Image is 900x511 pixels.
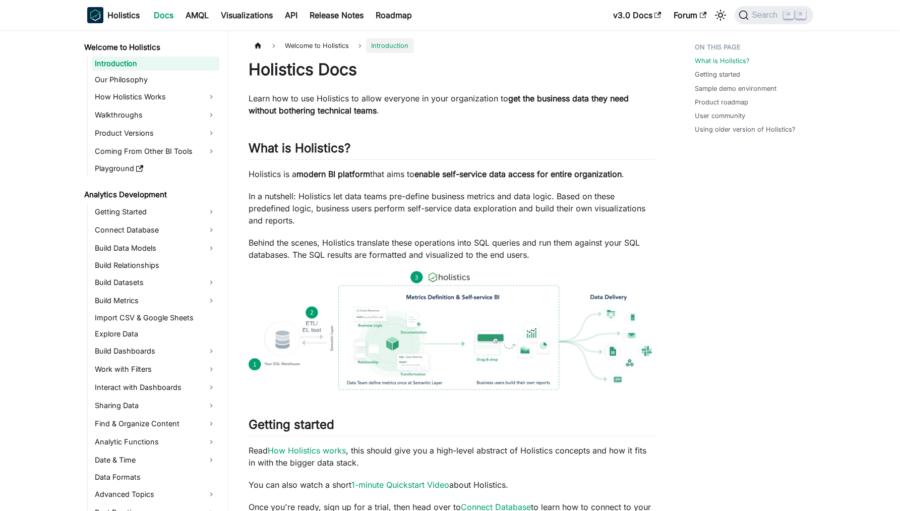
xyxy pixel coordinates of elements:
[695,56,750,66] a: What is Holistics?
[366,38,413,53] span: Introduction
[87,7,140,23] a: HolisticsHolistics
[268,445,346,456] a: How Holistics works
[249,168,654,180] p: Holistics is a that aims to .
[92,343,219,359] a: Build Dashboards
[107,9,140,21] b: Holistics
[92,470,219,484] a: Data Formats
[296,169,370,179] strong: modern BI platform
[668,7,712,23] a: Forum
[796,10,806,19] kbd: K
[607,7,668,23] a: v3.0 Docs
[92,361,219,377] a: Work with Filters
[92,327,219,341] a: Explore Data
[249,60,654,80] h1: Holistics Docs
[92,274,219,291] a: Build Datasets
[92,161,219,176] a: Playground
[92,486,219,502] a: Advanced Topics
[249,479,654,491] p: You can also watch a short about Holistics.
[87,7,103,23] img: Holistics
[92,452,219,468] a: Date & Time
[92,416,219,432] a: Find & Organize Content
[215,7,279,23] a: Visualizations
[749,11,784,20] span: Search
[784,10,794,19] kbd: ⌘
[81,40,219,54] a: Welcome to Holistics
[712,7,729,23] button: Switch between dark and light mode (currently light mode)
[249,444,654,469] p: Read , this should give you a high-level abstract of Holistics concepts and how it fits in with t...
[92,379,219,395] a: Interact with Dashboards
[695,84,776,93] a: Sample demo environment
[81,188,219,202] a: Analytics Development
[92,434,219,450] a: Analytic Functions
[249,417,654,436] h2: Getting started
[179,7,215,23] a: AMQL
[249,141,654,160] h2: What is Holistics?
[249,38,654,53] nav: Breadcrumbs
[280,38,354,53] span: Welcome to Holistics
[695,125,796,134] a: Using older version of Holistics?
[249,237,654,261] p: Behind the scenes, Holistics translate these operations into SQL queries and run them against you...
[92,240,219,256] a: Build Data Models
[92,204,219,220] a: Getting Started
[249,271,654,390] img: How Holistics fits in your Data Stack
[695,97,748,107] a: Product roadmap
[92,107,219,123] a: Walkthroughs
[249,38,268,53] a: Home page
[304,7,370,23] a: Release Notes
[92,222,219,238] a: Connect Database
[77,30,228,511] nav: Docs sidebar
[92,73,219,87] a: Our Philosophy
[735,6,813,24] button: Search (Command+K)
[249,92,654,117] p: Learn how to use Holistics to allow everyone in your organization to .
[92,56,219,71] a: Introduction
[92,125,219,141] a: Product Versions
[92,398,219,414] a: Sharing Data
[695,111,745,121] a: User community
[351,480,449,490] a: 1-minute Quickstart Video
[92,143,219,159] a: Coming From Other BI Tools
[92,89,219,105] a: How Holistics Works
[92,311,219,325] a: Import CSV & Google Sheets
[695,70,740,79] a: Getting started
[279,7,304,23] a: API
[92,258,219,272] a: Build Relationships
[249,190,654,226] p: In a nutshell: Holistics let data teams pre-define business metrics and data logic. Based on thes...
[414,169,622,179] strong: enable self-service data access for entire organization
[92,293,219,309] a: Build Metrics
[148,7,179,23] a: Docs
[370,7,418,23] a: Roadmap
